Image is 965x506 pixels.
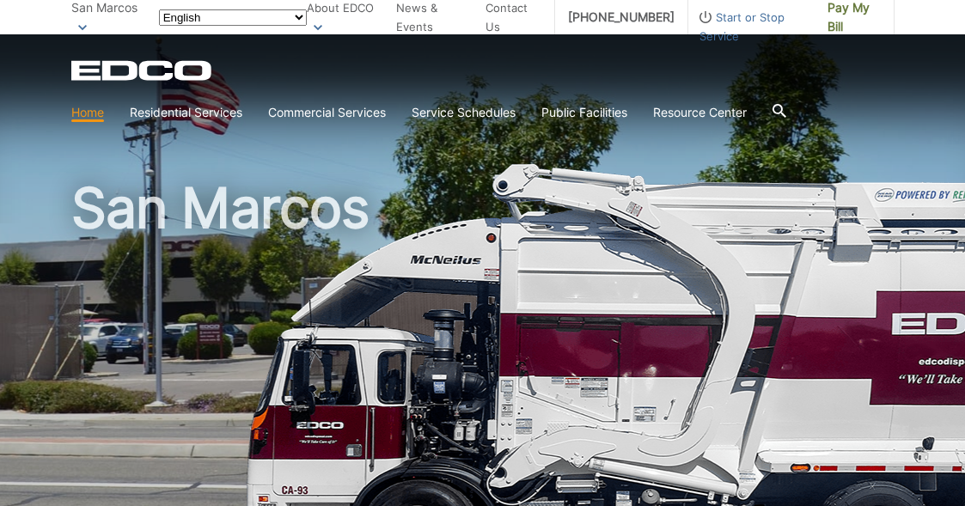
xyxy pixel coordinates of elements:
a: Commercial Services [268,103,386,122]
a: EDCD logo. Return to the homepage. [71,60,214,81]
a: Resource Center [653,103,747,122]
a: Residential Services [130,103,242,122]
a: Public Facilities [541,103,627,122]
a: Service Schedules [412,103,516,122]
select: Select a language [159,9,307,26]
a: Home [71,103,104,122]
